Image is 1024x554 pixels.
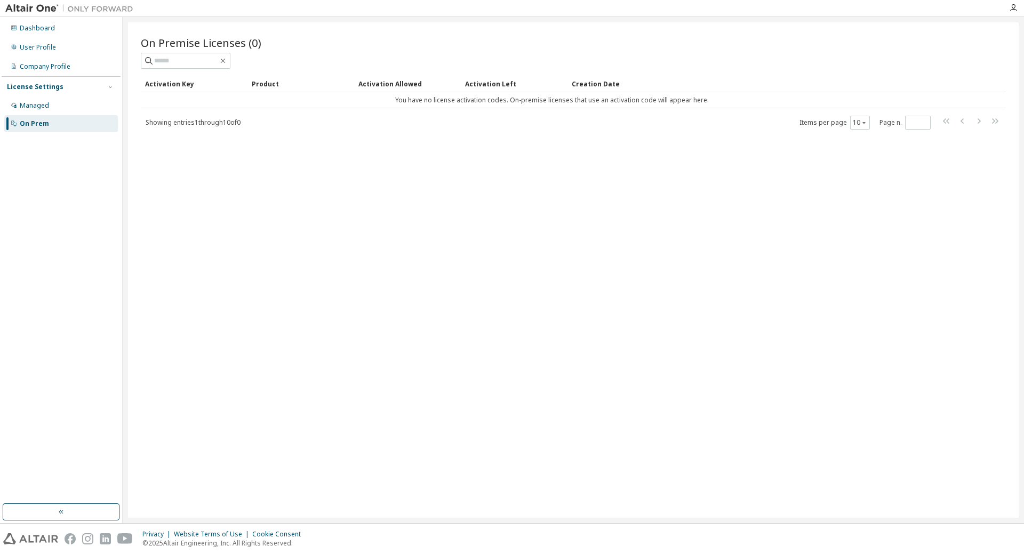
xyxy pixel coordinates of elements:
[20,24,55,33] div: Dashboard
[879,116,931,130] span: Page n.
[20,62,70,71] div: Company Profile
[145,75,243,92] div: Activation Key
[358,75,457,92] div: Activation Allowed
[252,530,307,539] div: Cookie Consent
[572,75,959,92] div: Creation Date
[100,533,111,544] img: linkedin.svg
[20,43,56,52] div: User Profile
[141,92,963,108] td: You have no license activation codes. On-premise licenses that use an activation code will appear...
[5,3,139,14] img: Altair One
[799,116,870,130] span: Items per page
[142,539,307,548] p: © 2025 Altair Engineering, Inc. All Rights Reserved.
[3,533,58,544] img: altair_logo.svg
[174,530,252,539] div: Website Terms of Use
[82,533,93,544] img: instagram.svg
[465,75,563,92] div: Activation Left
[146,118,241,127] span: Showing entries 1 through 10 of 0
[7,83,63,91] div: License Settings
[853,118,867,127] button: 10
[65,533,76,544] img: facebook.svg
[20,119,49,128] div: On Prem
[141,35,261,50] span: On Premise Licenses (0)
[252,75,350,92] div: Product
[117,533,133,544] img: youtube.svg
[142,530,174,539] div: Privacy
[20,101,49,110] div: Managed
